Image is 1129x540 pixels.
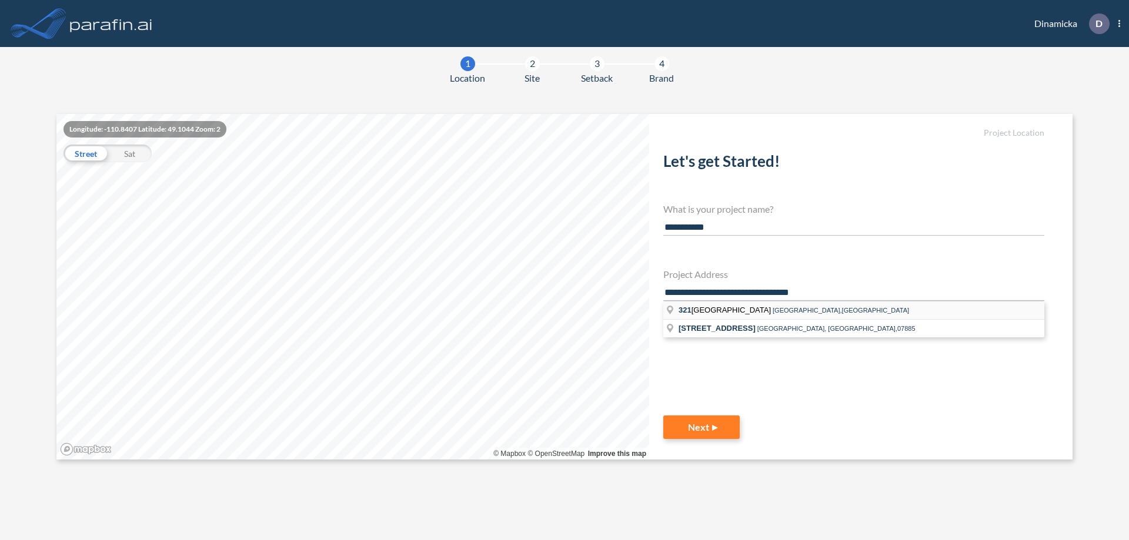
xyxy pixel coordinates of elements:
span: 321 [679,306,692,314]
h4: What is your project name? [663,203,1044,214]
span: [GEOGRAPHIC_DATA],[GEOGRAPHIC_DATA] [773,307,909,314]
p: D [1095,18,1103,29]
span: [GEOGRAPHIC_DATA] [679,306,773,314]
h2: Let's get Started! [663,152,1044,175]
div: Longitude: -110.8407 Latitude: 49.1044 Zoom: 2 [64,121,226,137]
span: [GEOGRAPHIC_DATA], [GEOGRAPHIC_DATA],07885 [757,325,916,332]
div: Dinamicka [1017,14,1120,34]
a: Mapbox homepage [60,442,112,456]
img: logo [68,12,155,35]
h5: Project Location [663,128,1044,138]
div: 2 [525,56,540,71]
a: Mapbox [493,450,526,458]
div: 1 [460,56,475,71]
span: Location [450,71,485,85]
div: 4 [654,56,669,71]
a: Improve this map [588,450,646,458]
span: Site [525,71,540,85]
span: Setback [581,71,613,85]
span: [STREET_ADDRESS] [679,324,756,333]
button: Next [663,415,740,439]
div: Street [64,145,108,162]
h4: Project Address [663,269,1044,280]
div: Sat [108,145,152,162]
span: Brand [649,71,674,85]
canvas: Map [56,114,649,459]
div: 3 [590,56,604,71]
a: OpenStreetMap [527,450,584,458]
